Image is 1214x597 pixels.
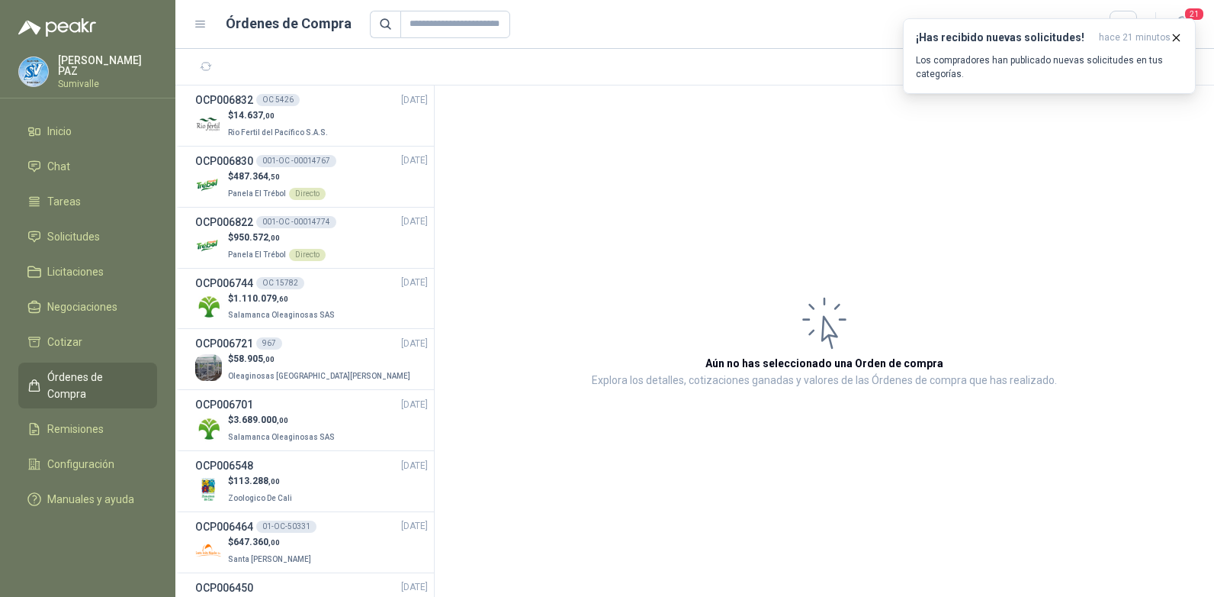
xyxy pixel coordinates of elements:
[195,354,222,381] img: Company Logo
[228,311,335,319] span: Salamanca Oleaginosas SAS
[18,328,157,357] a: Cotizar
[228,189,286,198] span: Panela El Trébol
[401,580,428,595] span: [DATE]
[233,232,280,243] span: 950.572
[233,415,288,425] span: 3.689.000
[1168,11,1196,38] button: 21
[256,521,316,533] div: 01-OC-50331
[228,352,413,366] p: $
[195,396,253,413] h3: OCP006701
[18,415,157,444] a: Remisiones
[195,153,428,201] a: OCP006830001-OC -00014767[DATE] Company Logo$487.364,50Panela El TrébolDirecto
[195,233,222,260] img: Company Logo
[195,518,428,566] a: OCP00646401-OC-50331[DATE] Company Logo$647.360,00Santa [PERSON_NAME]
[47,334,82,350] span: Cotizar
[18,18,96,37] img: Logo peakr
[228,535,314,550] p: $
[195,214,253,231] h3: OCP006822
[195,172,222,198] img: Company Logo
[47,369,143,402] span: Órdenes de Compra
[268,234,280,242] span: ,00
[228,494,292,502] span: Zoologico De Cali
[277,295,288,303] span: ,60
[195,335,428,383] a: OCP006721967[DATE] Company Logo$58.905,00Oleaginosas [GEOGRAPHIC_DATA][PERSON_NAME]
[18,292,157,321] a: Negociaciones
[195,275,253,292] h3: OCP006744
[195,415,222,442] img: Company Logo
[233,171,280,182] span: 487.364
[256,216,336,228] div: 001-OC -00014774
[47,123,72,140] span: Inicio
[1183,7,1205,21] span: 21
[903,18,1196,94] button: ¡Has recibido nuevas solicitudes!hace 21 minutos Los compradores han publicado nuevas solicitudes...
[47,421,104,437] span: Remisiones
[228,231,326,245] p: $
[47,298,117,315] span: Negociaciones
[289,249,326,261] div: Directo
[268,477,280,486] span: ,00
[19,57,48,86] img: Company Logo
[195,153,253,169] h3: OCP006830
[195,518,253,535] h3: OCP006464
[916,53,1183,81] p: Los compradores han publicado nuevas solicitudes en tus categorías.
[47,263,104,280] span: Licitaciones
[228,108,331,123] p: $
[277,416,288,424] span: ,00
[256,337,282,350] div: 967
[233,537,280,547] span: 647.360
[256,277,304,289] div: OC 15782
[228,474,295,489] p: $
[47,491,134,508] span: Manuales y ayuda
[195,293,222,320] img: Company Logo
[401,276,428,290] span: [DATE]
[228,250,286,259] span: Panela El Trébol
[228,169,326,184] p: $
[47,158,70,175] span: Chat
[18,485,157,514] a: Manuales y ayuda
[228,292,338,306] p: $
[256,94,300,106] div: OC 5426
[195,111,222,137] img: Company Logo
[233,476,280,486] span: 113.288
[256,155,336,167] div: 001-OC -00014767
[195,537,222,564] img: Company Logo
[195,275,428,323] a: OCP006744OC 15782[DATE] Company Logo$1.110.079,60Salamanca Oleaginosas SAS
[268,173,280,181] span: ,50
[401,93,428,108] span: [DATE]
[18,187,157,216] a: Tareas
[228,433,335,441] span: Salamanca Oleaginosas SAS
[401,337,428,351] span: [DATE]
[195,214,428,262] a: OCP006822001-OC -00014774[DATE] Company Logo$950.572,00Panela El TrébolDirecto
[18,222,157,251] a: Solicitudes
[195,335,253,352] h3: OCP006721
[195,92,253,108] h3: OCP006832
[228,555,311,563] span: Santa [PERSON_NAME]
[233,110,275,121] span: 14.637
[401,398,428,412] span: [DATE]
[233,293,288,304] span: 1.110.079
[233,353,275,364] span: 58.905
[263,111,275,120] span: ,00
[1099,31,1171,44] span: hace 21 minutos
[263,355,275,363] span: ,00
[58,79,157,89] p: Sumivalle
[18,117,157,146] a: Inicio
[228,128,328,137] span: Rio Fertil del Pacífico S.A.S.
[18,363,157,408] a: Órdenes de Compra
[58,55,157,76] p: [PERSON_NAME] PAZ
[916,31,1093,44] h3: ¡Has recibido nuevas solicitudes!
[18,450,157,479] a: Configuración
[705,355,943,372] h3: Aún no has seleccionado una Orden de compra
[47,193,81,210] span: Tareas
[195,457,253,474] h3: OCP006548
[228,413,338,428] p: $
[18,257,157,286] a: Licitaciones
[592,372,1057,390] p: Explora los detalles, cotizaciones ganadas y valores de las Órdenes de compra que has realizado.
[195,396,428,444] a: OCP006701[DATE] Company Logo$3.689.000,00Salamanca Oleaginosas SAS
[268,538,280,547] span: ,00
[401,153,428,168] span: [DATE]
[18,152,157,181] a: Chat
[401,459,428,473] span: [DATE]
[226,13,352,34] h1: Órdenes de Compra
[195,579,253,596] h3: OCP006450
